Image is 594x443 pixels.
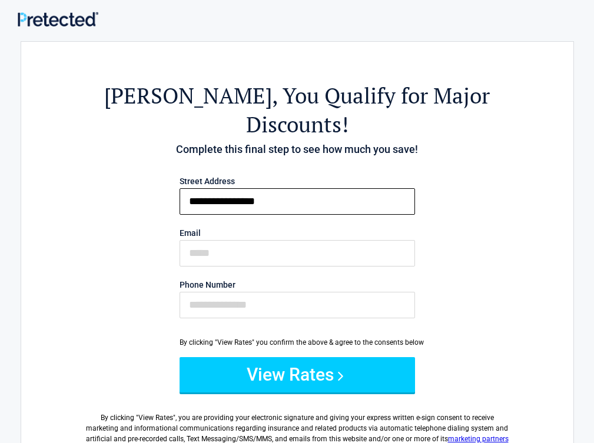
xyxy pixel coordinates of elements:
h2: , You Qualify for Major Discounts! [86,81,509,139]
span: [PERSON_NAME] [104,81,272,110]
label: Street Address [180,177,415,185]
span: View Rates [138,414,173,422]
button: View Rates [180,357,415,392]
label: Phone Number [180,281,415,289]
h4: Complete this final step to see how much you save! [86,142,509,157]
img: Main Logo [18,12,98,26]
label: Email [180,229,415,237]
div: By clicking "View Rates" you confirm the above & agree to the consents below [180,337,415,348]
